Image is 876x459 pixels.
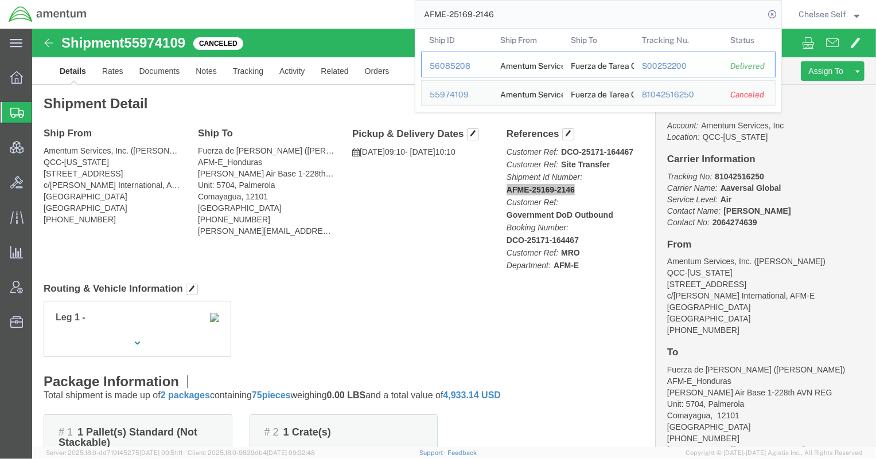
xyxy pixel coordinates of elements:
span: Server: 2025.18.0-dd719145275 [46,449,182,456]
span: [DATE] 09:51:11 [139,449,182,456]
iframe: FS Legacy Container [32,29,876,447]
div: Fuerza de Tarea Conjunta-Bravo [571,52,626,77]
span: Copyright © [DATE]-[DATE] Agistix Inc., All Rights Reserved [686,448,862,458]
th: Tracking Nu. [634,29,723,52]
div: Delivered [730,60,767,72]
table: Search Results [421,29,781,112]
input: Search for shipment number, reference number [415,1,764,28]
div: 56085208 [430,60,484,72]
th: Status [722,29,776,52]
div: Fuerza de Tarea Conjunta-Bravo [571,81,626,105]
span: Client: 2025.18.0-9839db4 [188,449,315,456]
img: logo [8,6,87,23]
span: [DATE] 09:32:48 [267,449,315,456]
span: Chelsee Self [799,8,846,21]
th: Ship ID [421,29,492,52]
div: Amentum Services, Inc. [500,81,555,105]
div: Amentum Services, Inc. [500,52,555,77]
div: S00252200 [642,60,715,72]
th: Ship To [563,29,634,52]
button: Chelsee Self [798,7,860,21]
div: 81042516250 [642,89,715,101]
th: Ship From [492,29,563,52]
div: 55974109 [430,89,484,101]
a: Feedback [447,449,477,456]
a: Support [419,449,448,456]
div: Canceled [730,89,767,101]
